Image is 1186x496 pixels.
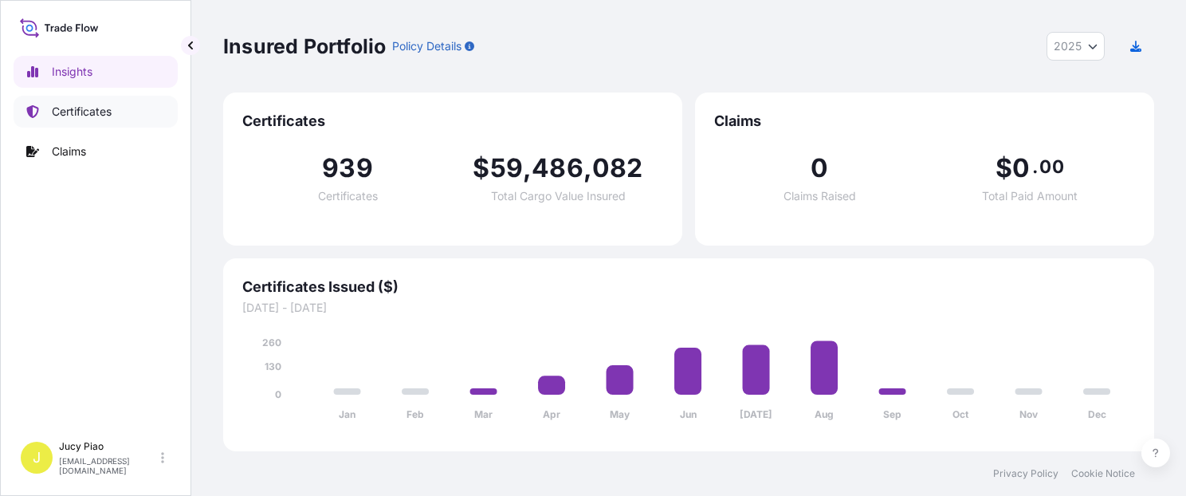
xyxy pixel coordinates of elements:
[318,191,378,202] span: Certificates
[1039,160,1063,173] span: 00
[52,64,92,80] p: Insights
[52,104,112,120] p: Certificates
[242,112,663,131] span: Certificates
[1047,32,1105,61] button: Year Selector
[322,155,373,181] span: 939
[59,456,158,475] p: [EMAIL_ADDRESS][DOMAIN_NAME]
[783,191,856,202] span: Claims Raised
[714,112,1135,131] span: Claims
[815,408,834,420] tspan: Aug
[242,300,1135,316] span: [DATE] - [DATE]
[1012,155,1030,181] span: 0
[52,144,86,159] p: Claims
[1019,408,1039,420] tspan: Nov
[1071,467,1135,480] a: Cookie Notice
[740,408,772,420] tspan: [DATE]
[223,33,386,59] p: Insured Portfolio
[1088,408,1106,420] tspan: Dec
[14,56,178,88] a: Insights
[14,136,178,167] a: Claims
[473,155,489,181] span: $
[14,96,178,128] a: Certificates
[811,155,828,181] span: 0
[883,408,901,420] tspan: Sep
[532,155,583,181] span: 486
[1032,160,1038,173] span: .
[33,450,41,466] span: J
[490,155,523,181] span: 59
[982,191,1078,202] span: Total Paid Amount
[592,155,643,181] span: 082
[242,278,1135,297] span: Certificates Issued ($)
[1054,38,1082,54] span: 2025
[610,408,630,420] tspan: May
[392,38,461,54] p: Policy Details
[583,155,592,181] span: ,
[406,408,424,420] tspan: Feb
[339,408,355,420] tspan: Jan
[523,155,532,181] span: ,
[952,408,969,420] tspan: Oct
[265,360,281,372] tspan: 130
[680,408,697,420] tspan: Jun
[59,440,158,453] p: Jucy Piao
[262,337,281,348] tspan: 260
[996,155,1012,181] span: $
[491,191,626,202] span: Total Cargo Value Insured
[474,408,493,420] tspan: Mar
[275,388,281,400] tspan: 0
[543,408,560,420] tspan: Apr
[993,467,1058,480] a: Privacy Policy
